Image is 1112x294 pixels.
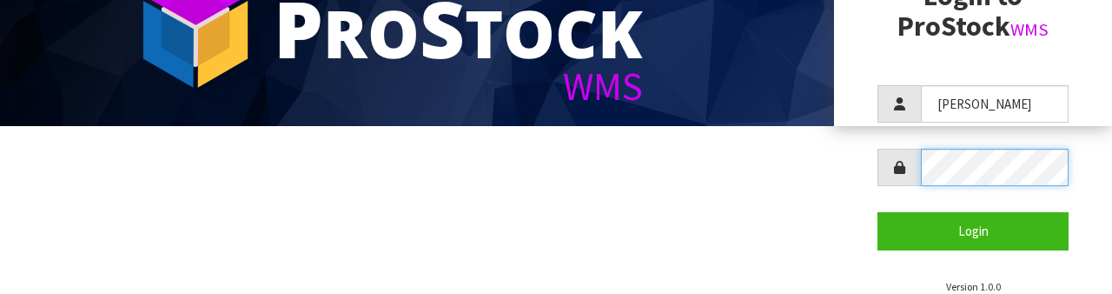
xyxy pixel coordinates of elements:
[274,67,643,106] div: WMS
[946,280,1001,293] small: Version 1.0.0
[877,212,1069,250] button: Login
[1010,18,1049,41] small: WMS
[921,85,1069,123] input: Username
